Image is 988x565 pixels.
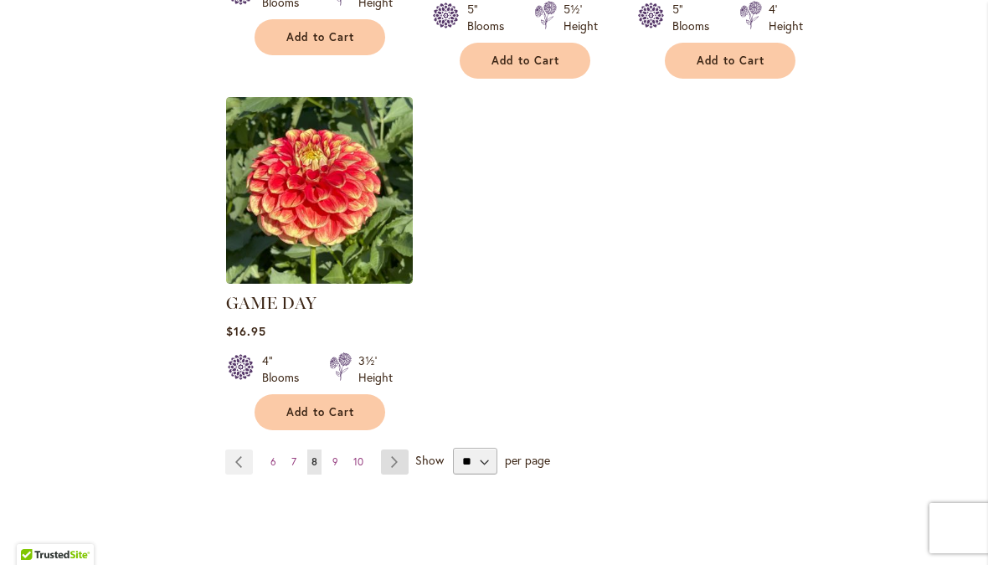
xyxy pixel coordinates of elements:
[349,449,368,475] a: 10
[415,452,444,468] span: Show
[311,455,317,468] span: 8
[262,352,309,386] div: 4" Blooms
[769,1,803,34] div: 4' Height
[270,455,276,468] span: 6
[226,271,413,287] a: GAME DAY
[665,43,795,79] button: Add to Cart
[697,54,765,68] span: Add to Cart
[505,452,550,468] span: per page
[563,1,598,34] div: 5½' Height
[226,293,316,313] a: GAME DAY
[255,19,385,55] button: Add to Cart
[353,455,363,468] span: 10
[291,455,296,468] span: 7
[358,352,393,386] div: 3½' Height
[266,449,280,475] a: 6
[255,394,385,430] button: Add to Cart
[460,43,590,79] button: Add to Cart
[226,323,266,339] span: $16.95
[286,405,355,419] span: Add to Cart
[13,506,59,552] iframe: Launch Accessibility Center
[491,54,560,68] span: Add to Cart
[672,1,719,34] div: 5" Blooms
[467,1,514,34] div: 5" Blooms
[286,30,355,44] span: Add to Cart
[226,97,413,284] img: GAME DAY
[332,455,338,468] span: 9
[328,449,342,475] a: 9
[287,449,301,475] a: 7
